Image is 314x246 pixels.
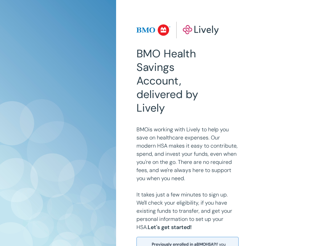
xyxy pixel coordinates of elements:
[148,224,192,231] strong: Let's get started!
[136,47,211,115] h2: BMO Health Savings Account, delivered by Lively
[136,22,219,39] img: Lively
[136,191,239,231] p: It takes just a few minutes to sign up. We'll check your eligibility, if you have existing funds ...
[136,126,239,183] p: BMO is working with Lively to help you save on healthcare expenses. Our modern HSA makes it easy ...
